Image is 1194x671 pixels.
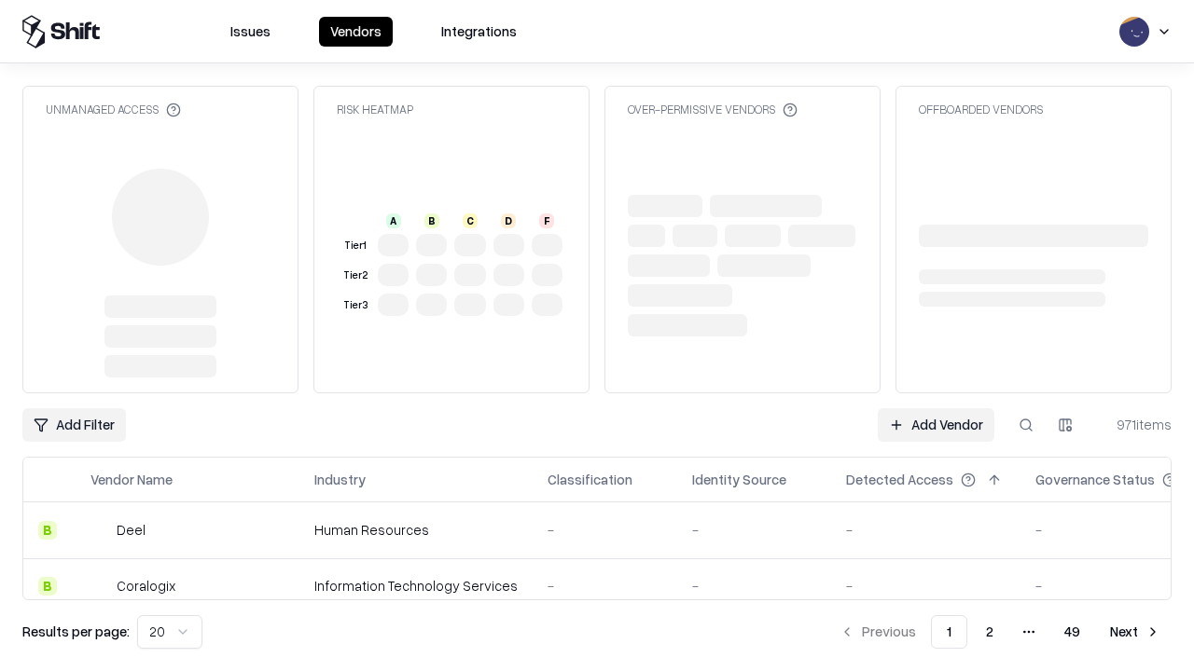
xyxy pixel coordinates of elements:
div: Vendor Name [90,470,173,489]
button: Vendors [319,17,393,47]
img: Deel [90,521,109,540]
div: 971 items [1097,415,1172,434]
div: - [692,576,816,596]
div: Human Resources [314,520,518,540]
button: Add Filter [22,408,126,442]
div: Identity Source [692,470,786,489]
div: Unmanaged Access [46,102,181,117]
div: Classification [548,470,632,489]
button: 1 [931,615,967,649]
div: Industry [314,470,366,489]
div: Tier 1 [340,238,370,253]
a: Add Vendor [878,408,994,442]
img: Coralogix [90,577,109,596]
div: B [424,213,439,228]
p: Results per page: [22,622,130,641]
div: - [846,576,1006,596]
div: Coralogix [117,576,175,596]
div: F [539,213,554,228]
div: - [548,520,662,540]
div: Detected Access [846,470,953,489]
button: 2 [971,615,1008,649]
button: Next [1099,615,1172,649]
button: 49 [1049,615,1095,649]
div: Tier 3 [340,297,370,313]
div: Tier 2 [340,267,370,283]
div: D [501,213,516,228]
div: Offboarded Vendors [919,102,1043,117]
div: B [38,577,57,596]
div: - [846,520,1006,540]
button: Integrations [430,17,528,47]
div: A [386,213,401,228]
div: - [692,520,816,540]
div: Risk Heatmap [337,102,413,117]
div: B [38,521,57,540]
div: Over-Permissive Vendors [628,102,798,117]
div: C [463,213,478,228]
nav: pagination [828,615,1172,649]
button: Issues [219,17,282,47]
div: Information Technology Services [314,576,518,596]
div: Deel [117,520,146,540]
div: - [548,576,662,596]
div: Governance Status [1035,470,1155,489]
